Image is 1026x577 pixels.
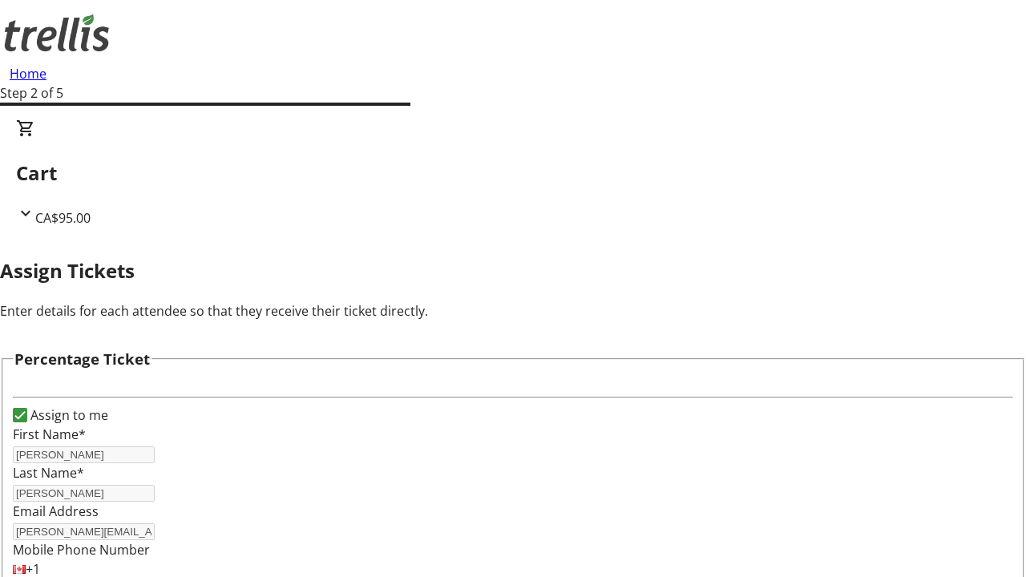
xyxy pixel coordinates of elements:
[13,464,84,482] label: Last Name*
[14,348,150,370] h3: Percentage Ticket
[13,541,150,559] label: Mobile Phone Number
[13,502,99,520] label: Email Address
[35,209,91,227] span: CA$95.00
[13,426,86,443] label: First Name*
[16,119,1010,228] div: CartCA$95.00
[16,159,1010,188] h2: Cart
[27,406,108,425] label: Assign to me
